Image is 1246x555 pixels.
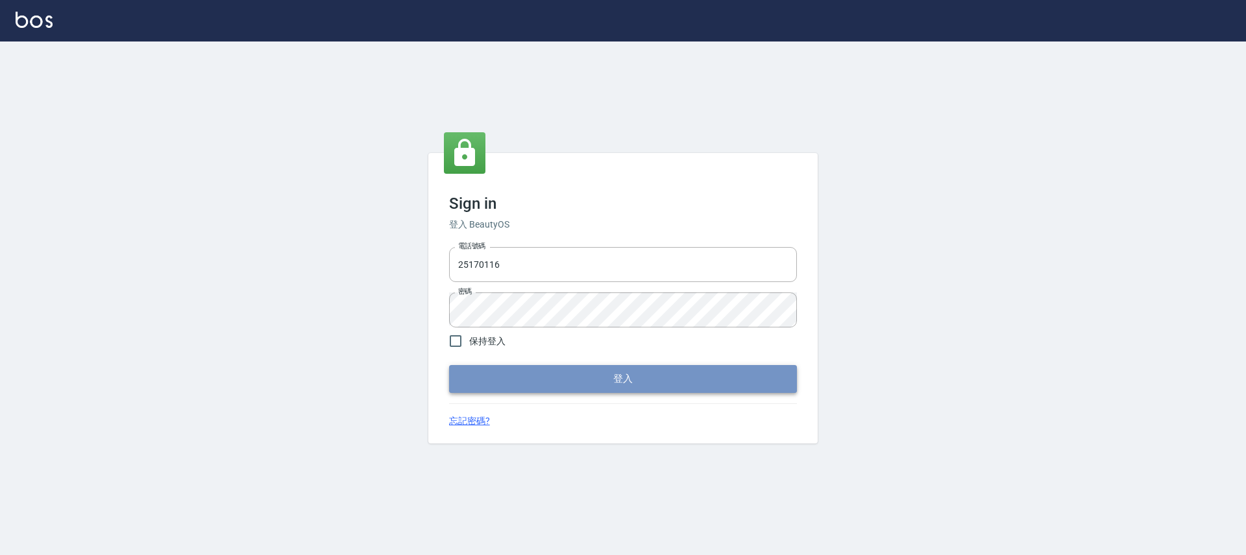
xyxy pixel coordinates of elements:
label: 密碼 [458,287,472,296]
a: 忘記密碼? [449,414,490,428]
label: 電話號碼 [458,241,485,251]
h3: Sign in [449,195,797,213]
button: 登入 [449,365,797,392]
span: 保持登入 [469,335,506,348]
img: Logo [16,12,53,28]
h6: 登入 BeautyOS [449,218,797,231]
